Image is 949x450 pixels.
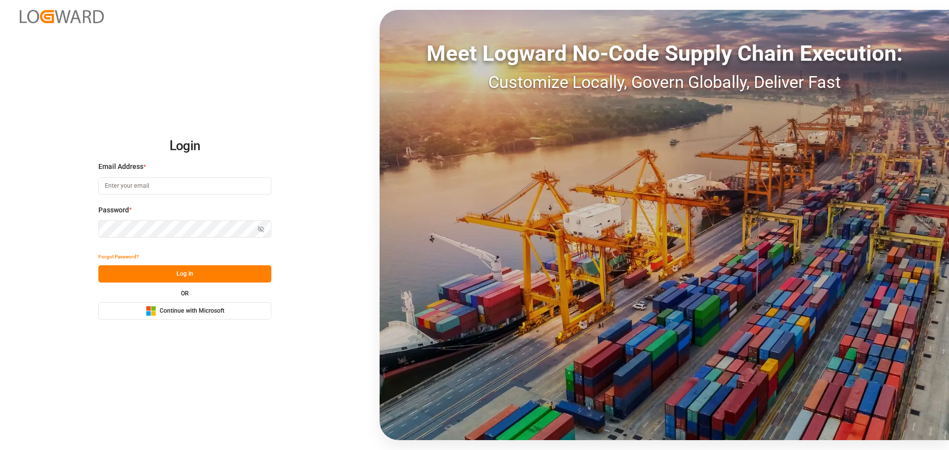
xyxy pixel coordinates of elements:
[98,302,271,320] button: Continue with Microsoft
[380,70,949,95] div: Customize Locally, Govern Globally, Deliver Fast
[98,130,271,162] h2: Login
[98,177,271,195] input: Enter your email
[380,37,949,70] div: Meet Logward No-Code Supply Chain Execution:
[181,290,189,296] small: OR
[98,162,143,172] span: Email Address
[98,248,139,265] button: Forgot Password?
[98,265,271,283] button: Log In
[20,10,104,23] img: Logward_new_orange.png
[160,307,224,316] span: Continue with Microsoft
[98,205,129,215] span: Password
